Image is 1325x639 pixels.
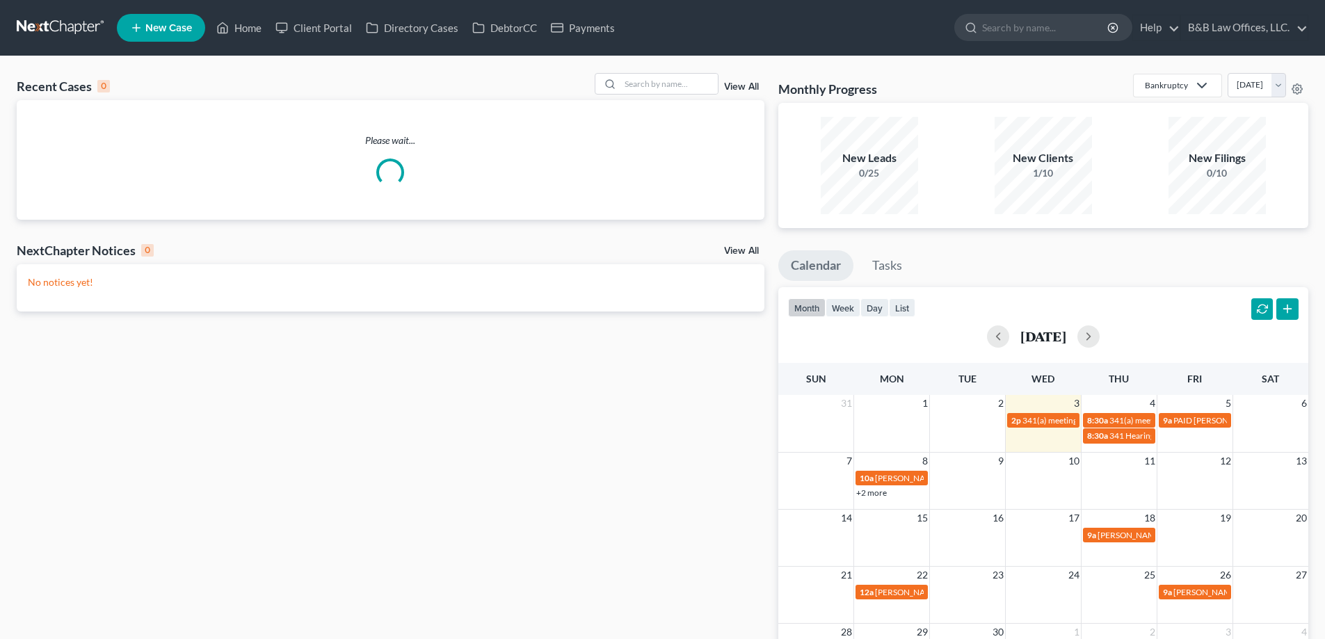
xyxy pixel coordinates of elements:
span: 9 [997,453,1005,469]
span: 24 [1067,567,1081,583]
span: 2p [1011,415,1021,426]
span: [PERSON_NAME] (13) send 1st plan payment to the trustee [875,473,1089,483]
span: 13 [1294,453,1308,469]
h3: Monthly Progress [778,81,877,97]
span: 14 [840,510,853,526]
span: 12a [860,587,874,597]
a: Calendar [778,250,853,281]
span: 26 [1219,567,1232,583]
span: [PERSON_NAME] . Proofs of Claims due by [DATE]. FILE SAC [1098,530,1317,540]
span: Tue [958,373,977,385]
a: Tasks [860,250,915,281]
span: Sun [806,373,826,385]
span: 3 [1073,395,1081,412]
span: 10a [860,473,874,483]
input: Search by name... [982,15,1109,40]
span: [PERSON_NAME] (Pro-[PERSON_NAME] 7) Receive documents; pay for credit report& courses [875,587,1220,597]
a: DebtorCC [465,15,544,40]
span: 22 [915,567,929,583]
span: 25 [1143,567,1157,583]
span: 9a [1163,415,1172,426]
h2: [DATE] [1020,329,1066,343]
span: Sat [1262,373,1279,385]
a: View All [724,82,759,92]
span: 341 Hearing for [GEOGRAPHIC_DATA][PERSON_NAME] [1109,430,1318,441]
span: 4 [1148,395,1157,412]
span: 11 [1143,453,1157,469]
span: 31 [840,395,853,412]
span: New Case [145,23,192,33]
span: 15 [915,510,929,526]
a: +2 more [856,487,887,498]
span: 10 [1067,453,1081,469]
div: New Filings [1169,150,1266,166]
span: 9a [1163,587,1172,597]
span: 16 [991,510,1005,526]
span: Thu [1109,373,1129,385]
span: 12 [1219,453,1232,469]
div: New Leads [821,150,918,166]
span: 341(a) meeting for [PERSON_NAME] [1109,415,1244,426]
div: 1/10 [995,166,1092,180]
span: 21 [840,567,853,583]
span: 5 [1224,395,1232,412]
p: Please wait... [17,134,764,147]
button: week [826,298,860,317]
span: Fri [1187,373,1202,385]
span: 19 [1219,510,1232,526]
button: day [860,298,889,317]
span: 9a [1087,530,1096,540]
div: 0 [141,244,154,257]
div: 0/25 [821,166,918,180]
a: View All [724,246,759,256]
div: Bankruptcy [1145,79,1188,91]
a: Directory Cases [359,15,465,40]
span: 6 [1300,395,1308,412]
div: Recent Cases [17,78,110,95]
span: 8 [921,453,929,469]
a: Client Portal [268,15,359,40]
button: month [788,298,826,317]
a: Home [209,15,268,40]
div: 0 [97,80,110,92]
span: 8:30a [1087,430,1108,441]
span: 341(a) meeting for [PERSON_NAME] & [PERSON_NAME] [1022,415,1230,426]
span: 18 [1143,510,1157,526]
span: 8:30a [1087,415,1108,426]
span: 23 [991,567,1005,583]
span: 2 [997,395,1005,412]
span: Mon [880,373,904,385]
div: 0/10 [1169,166,1266,180]
span: 27 [1294,567,1308,583]
a: Payments [544,15,622,40]
span: Wed [1031,373,1054,385]
span: 1 [921,395,929,412]
a: B&B Law Offices, LLC. [1181,15,1308,40]
a: Help [1133,15,1180,40]
input: Search by name... [620,74,718,94]
div: NextChapter Notices [17,242,154,259]
button: list [889,298,915,317]
div: New Clients [995,150,1092,166]
span: 20 [1294,510,1308,526]
span: 7 [845,453,853,469]
span: 17 [1067,510,1081,526]
p: No notices yet! [28,275,753,289]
